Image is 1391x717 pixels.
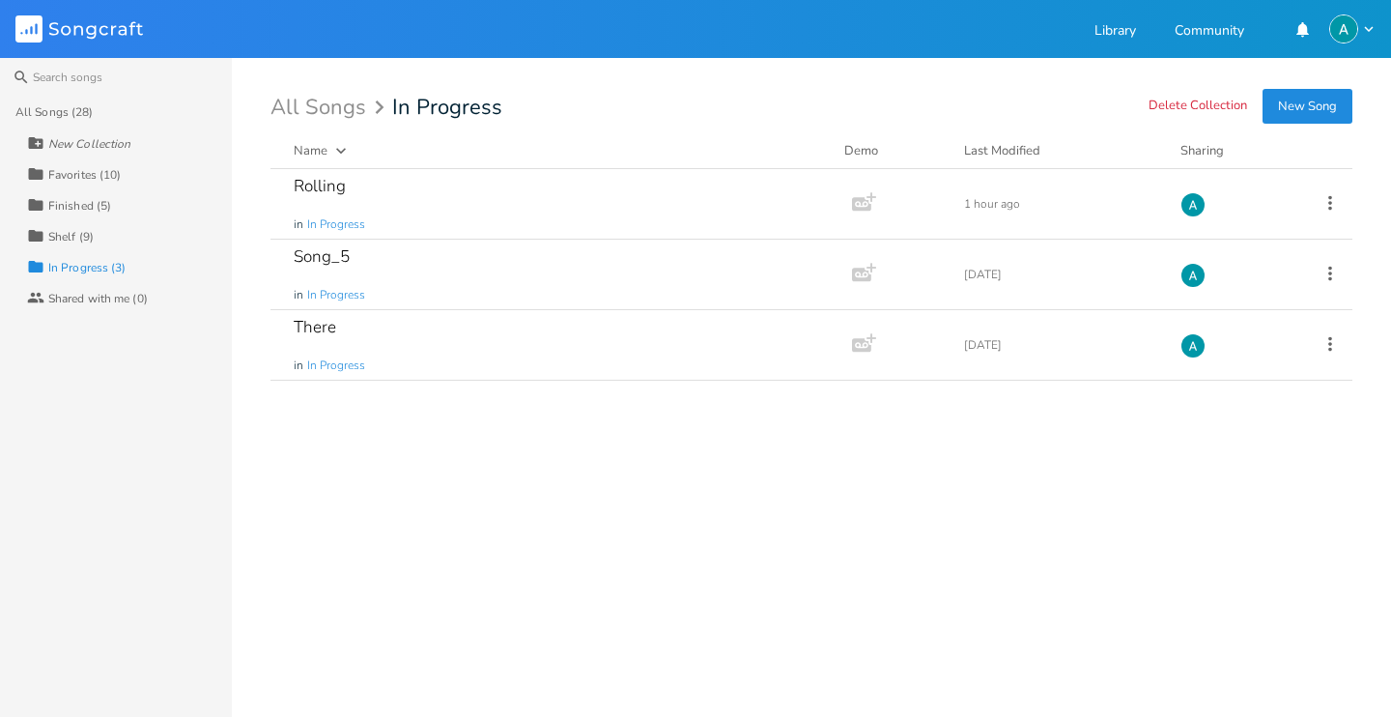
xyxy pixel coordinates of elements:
[294,319,336,335] div: There
[1175,24,1244,41] a: Community
[48,231,94,243] div: Shelf (9)
[48,293,148,304] div: Shared with me (0)
[294,248,350,265] div: Song_5
[294,216,303,233] span: in
[294,287,303,303] span: in
[307,358,365,374] span: In Progress
[964,141,1157,160] button: Last Modified
[294,142,327,159] div: Name
[270,99,390,117] div: All Songs
[1263,89,1352,124] button: New Song
[844,141,941,160] div: Demo
[1180,141,1296,160] div: Sharing
[964,142,1040,159] div: Last Modified
[294,358,303,374] span: in
[294,178,346,194] div: Rolling
[15,106,93,118] div: All Songs (28)
[294,141,821,160] button: Name
[964,198,1157,210] div: 1 hour ago
[1329,14,1358,43] img: Alex
[1180,263,1206,288] img: Alex
[1094,24,1136,41] a: Library
[964,339,1157,351] div: [DATE]
[1180,333,1206,358] img: Alex
[48,262,127,273] div: In Progress (3)
[307,216,365,233] span: In Progress
[964,269,1157,280] div: [DATE]
[392,97,502,118] span: In Progress
[48,138,130,150] div: New Collection
[307,287,365,303] span: In Progress
[48,169,121,181] div: Favorites (10)
[48,200,111,212] div: Finished (5)
[1149,99,1247,115] button: Delete Collection
[1180,192,1206,217] img: Alex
